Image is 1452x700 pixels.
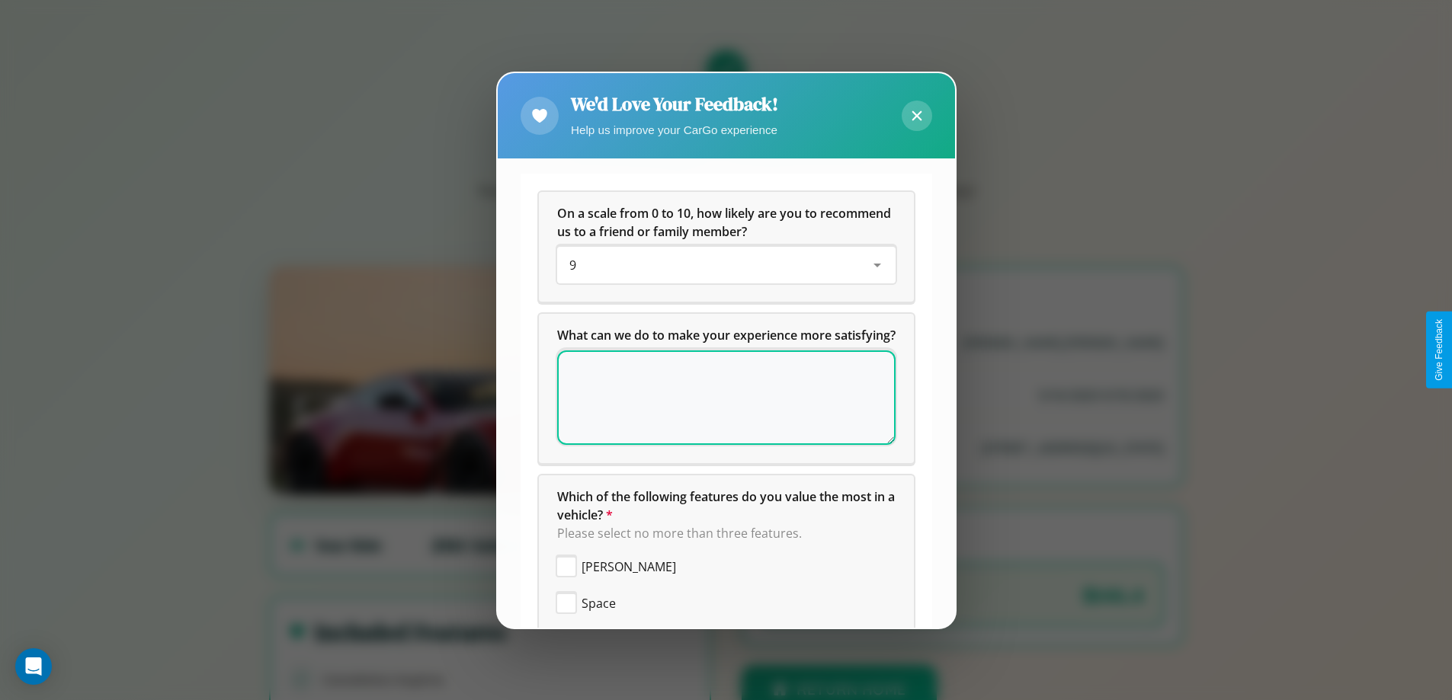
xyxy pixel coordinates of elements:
[582,594,616,612] span: Space
[569,257,576,273] span: 9
[557,205,894,240] span: On a scale from 0 to 10, how likely are you to recommend us to a friend or family member?
[557,204,896,241] h5: On a scale from 0 to 10, how likely are you to recommend us to a friend or family member?
[557,525,802,542] span: Please select no more than three features.
[15,648,52,685] div: Open Intercom Messenger
[557,247,896,283] div: On a scale from 0 to 10, how likely are you to recommend us to a friend or family member?
[557,327,896,344] span: What can we do to make your experience more satisfying?
[557,488,898,523] span: Which of the following features do you value the most in a vehicle?
[571,120,778,140] p: Help us improve your CarGo experience
[582,558,676,576] span: [PERSON_NAME]
[539,192,914,302] div: On a scale from 0 to 10, how likely are you to recommend us to a friend or family member?
[1434,319,1444,381] div: Give Feedback
[571,91,778,117] h2: We'd Love Your Feedback!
